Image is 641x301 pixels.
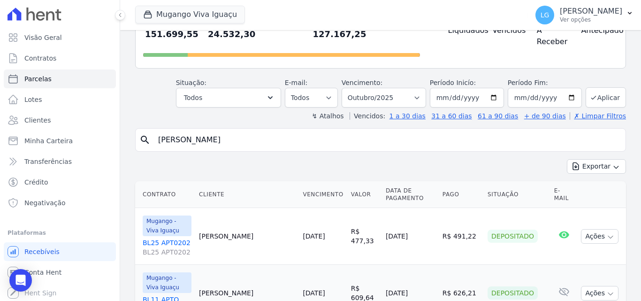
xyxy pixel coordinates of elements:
button: Ações [581,229,618,244]
a: Minha Carteira [4,131,116,150]
span: Todos [184,92,202,103]
label: Período Fim: [508,78,582,88]
th: Data de Pagamento [382,181,439,208]
span: Clientes [24,116,51,125]
label: Vencimento: [342,79,382,86]
div: Plataformas [8,227,112,239]
span: Conta Hent [24,268,61,277]
span: Transferências [24,157,72,166]
div: Open Intercom Messenger [9,269,32,292]
a: 61 a 90 dias [478,112,518,120]
h4: Vencidos [492,25,522,36]
button: Mugango Viva Iguaçu [135,6,245,23]
span: Visão Geral [24,33,62,42]
label: Vencidos: [350,112,385,120]
a: Conta Hent [4,263,116,282]
td: [DATE] [382,208,439,265]
a: + de 90 dias [524,112,566,120]
span: Mugango - Viva Iguaçu [143,216,191,236]
button: Todos [176,88,281,108]
span: Lotes [24,95,42,104]
h4: A Receber [537,25,566,47]
a: 31 a 60 dias [431,112,472,120]
label: Situação: [176,79,206,86]
td: R$ 477,33 [347,208,382,265]
th: E-mail [550,181,578,208]
a: Parcelas [4,69,116,88]
label: E-mail: [285,79,308,86]
span: Parcelas [24,74,52,84]
span: BL25 APT0202 [143,247,191,257]
a: [DATE] [303,232,325,240]
th: Cliente [195,181,299,208]
span: LG [541,12,549,18]
div: Depositado [488,230,538,243]
button: Ações [581,286,618,301]
a: ✗ Limpar Filtros [570,112,626,120]
a: Negativação [4,193,116,212]
th: Pago [439,181,484,208]
a: BL25 APT0202BL25 APT0202 [143,238,191,257]
a: Visão Geral [4,28,116,47]
h4: Antecipado [581,25,610,36]
td: [PERSON_NAME] [195,208,299,265]
a: Clientes [4,111,116,130]
span: Recebíveis [24,247,60,256]
span: Negativação [24,198,66,208]
th: Vencimento [299,181,347,208]
th: Valor [347,181,382,208]
th: Situação [484,181,550,208]
span: Contratos [24,54,56,63]
p: Ver opções [560,16,622,23]
h4: Liquidados [448,25,478,36]
p: [PERSON_NAME] [560,7,622,16]
input: Buscar por nome do lote ou do cliente [153,131,622,149]
button: LG [PERSON_NAME] Ver opções [528,2,641,28]
span: Minha Carteira [24,136,73,146]
td: R$ 491,22 [439,208,484,265]
th: Contrato [135,181,195,208]
a: Crédito [4,173,116,192]
a: [DATE] [303,289,325,297]
label: Período Inicío: [430,79,476,86]
a: 1 a 30 dias [389,112,426,120]
span: Mugango - Viva Iguaçu [143,272,191,293]
span: Crédito [24,178,48,187]
a: Contratos [4,49,116,68]
i: search [139,134,151,146]
a: Transferências [4,152,116,171]
button: Exportar [567,159,626,174]
a: Lotes [4,90,116,109]
div: Depositado [488,286,538,300]
a: Recebíveis [4,242,116,261]
label: ↯ Atalhos [312,112,343,120]
button: Aplicar [586,87,626,108]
